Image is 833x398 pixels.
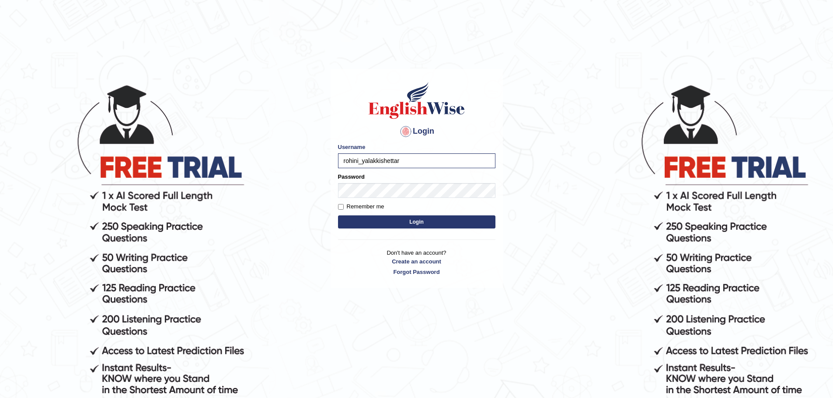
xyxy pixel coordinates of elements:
h4: Login [338,125,495,138]
a: Forgot Password [338,268,495,276]
label: Username [338,143,366,151]
img: Logo of English Wise sign in for intelligent practice with AI [367,81,467,120]
p: Don't have an account? [338,249,495,276]
button: Login [338,215,495,228]
a: Create an account [338,257,495,266]
label: Password [338,173,365,181]
label: Remember me [338,202,384,211]
input: Remember me [338,204,344,210]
